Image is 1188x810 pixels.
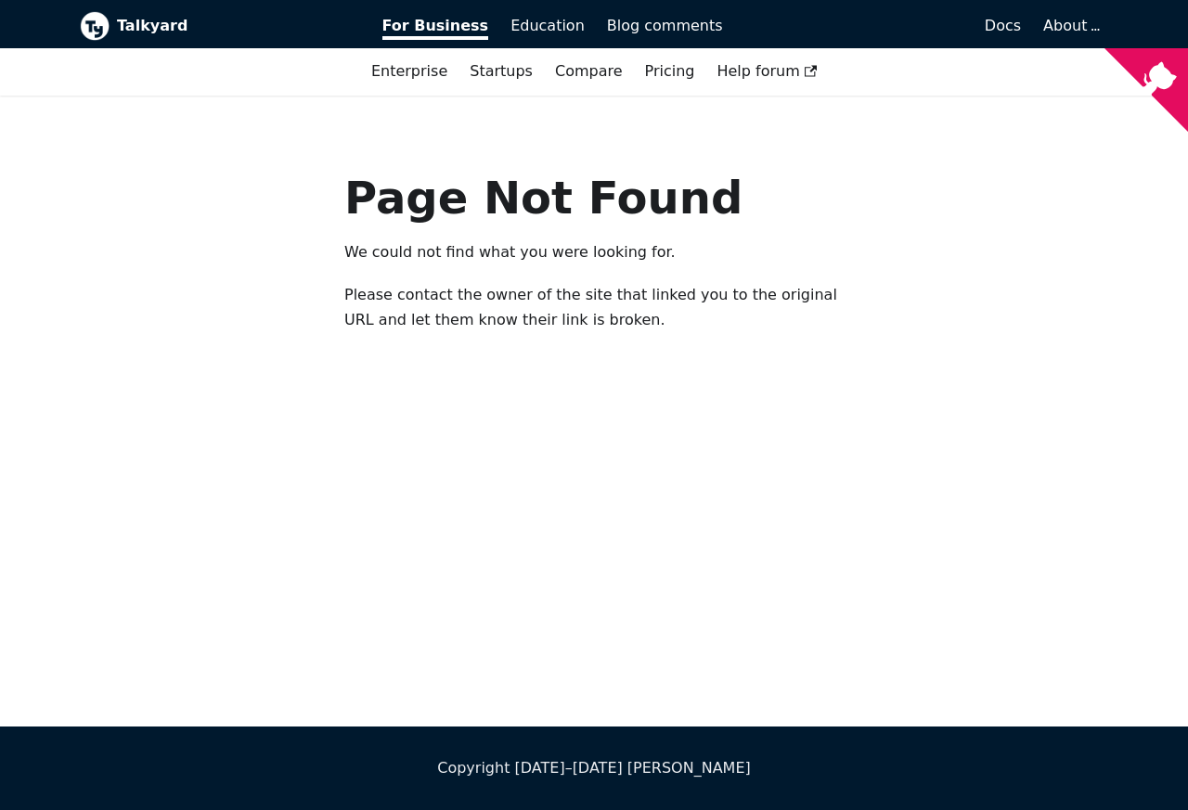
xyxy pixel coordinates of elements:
[80,756,1108,780] div: Copyright [DATE]–[DATE] [PERSON_NAME]
[634,56,706,87] a: Pricing
[555,62,623,80] a: Compare
[344,240,844,264] p: We could not find what you were looking for.
[344,170,844,225] h1: Page Not Found
[607,17,723,34] span: Blog comments
[344,283,844,332] p: Please contact the owner of the site that linked you to the original URL and let them know their ...
[117,14,356,38] b: Talkyard
[717,62,817,80] span: Help forum
[1043,17,1097,34] a: About
[458,56,544,87] a: Startups
[734,10,1033,42] a: Docs
[80,11,110,41] img: Talkyard logo
[499,10,596,42] a: Education
[371,10,500,42] a: For Business
[510,17,585,34] span: Education
[360,56,458,87] a: Enterprise
[382,17,489,40] span: For Business
[596,10,734,42] a: Blog comments
[985,17,1021,34] span: Docs
[705,56,828,87] a: Help forum
[80,11,356,41] a: Talkyard logoTalkyard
